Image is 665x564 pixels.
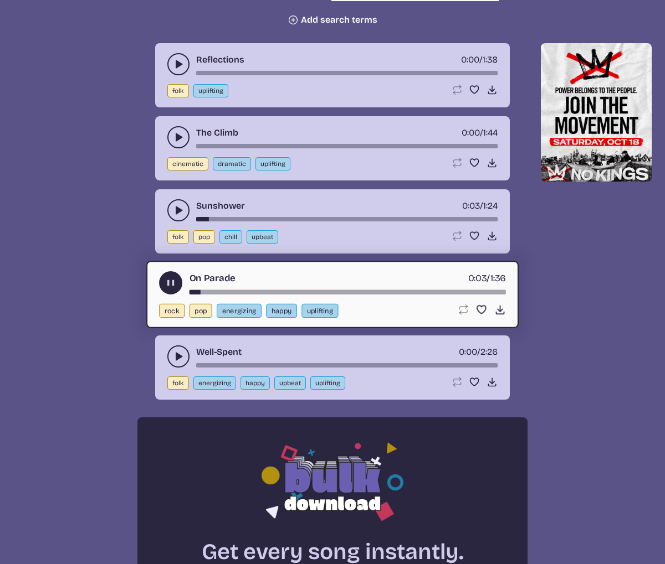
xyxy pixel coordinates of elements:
[190,271,236,285] a: On Parade
[167,345,190,368] button: play-pause toggle
[196,126,238,139] a: The Climb
[483,200,498,211] span: 1:24
[193,230,215,244] button: pop
[190,290,506,294] div: song-time-bar
[461,53,498,66] div: /
[468,272,487,283] span: timer
[451,376,462,387] button: Loop
[459,345,498,359] div: /
[483,127,498,138] span: 1:44
[167,84,189,97] button: folk
[193,376,236,390] button: energizing
[217,304,262,318] button: energizing
[196,199,245,213] a: Sunshower
[167,126,190,148] button: play-pause toggle
[196,71,498,75] div: song-time-bar
[451,84,462,95] button: Loop
[247,230,278,244] button: upbeat
[196,217,498,221] div: song-time-bar
[213,157,251,170] button: dramatic
[483,54,498,65] span: 1:38
[255,157,290,170] button: uplifting
[219,230,242,244] button: chill
[469,376,480,387] button: Favorite
[167,376,189,390] button: folk
[468,271,506,285] div: /
[262,439,403,521] img: Bulk download
[196,345,242,359] a: Well-Spent
[462,126,498,139] div: /
[167,230,189,244] button: folk
[196,144,498,148] div: song-time-bar
[451,230,462,241] button: Loop
[159,271,182,294] button: play-pause toggle
[167,53,190,75] button: play-pause toggle
[462,127,480,138] span: timer
[469,84,480,95] button: Favorite
[451,157,462,168] button: Loop
[459,346,477,357] span: timer
[301,304,338,318] button: uplifting
[310,376,345,390] button: uplifting
[193,84,228,97] button: uplifting
[490,272,506,283] span: 1:36
[190,304,212,318] button: pop
[196,53,244,66] a: Reflections
[274,376,306,390] button: upbeat
[480,346,498,357] span: 2:26
[541,43,652,182] img: Help save our democracy!
[469,230,480,241] button: Favorite
[167,199,190,221] button: play-pause toggle
[461,54,479,65] span: timer
[241,376,270,390] button: happy
[475,304,487,315] button: Favorite
[469,157,480,168] button: Favorite
[288,14,377,25] button: Add search terms
[196,363,498,368] div: song-time-bar
[462,199,498,213] div: /
[457,304,469,315] button: Loop
[167,157,208,170] button: cinematic
[462,200,480,211] span: timer
[266,304,297,318] button: happy
[159,304,185,318] button: rock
